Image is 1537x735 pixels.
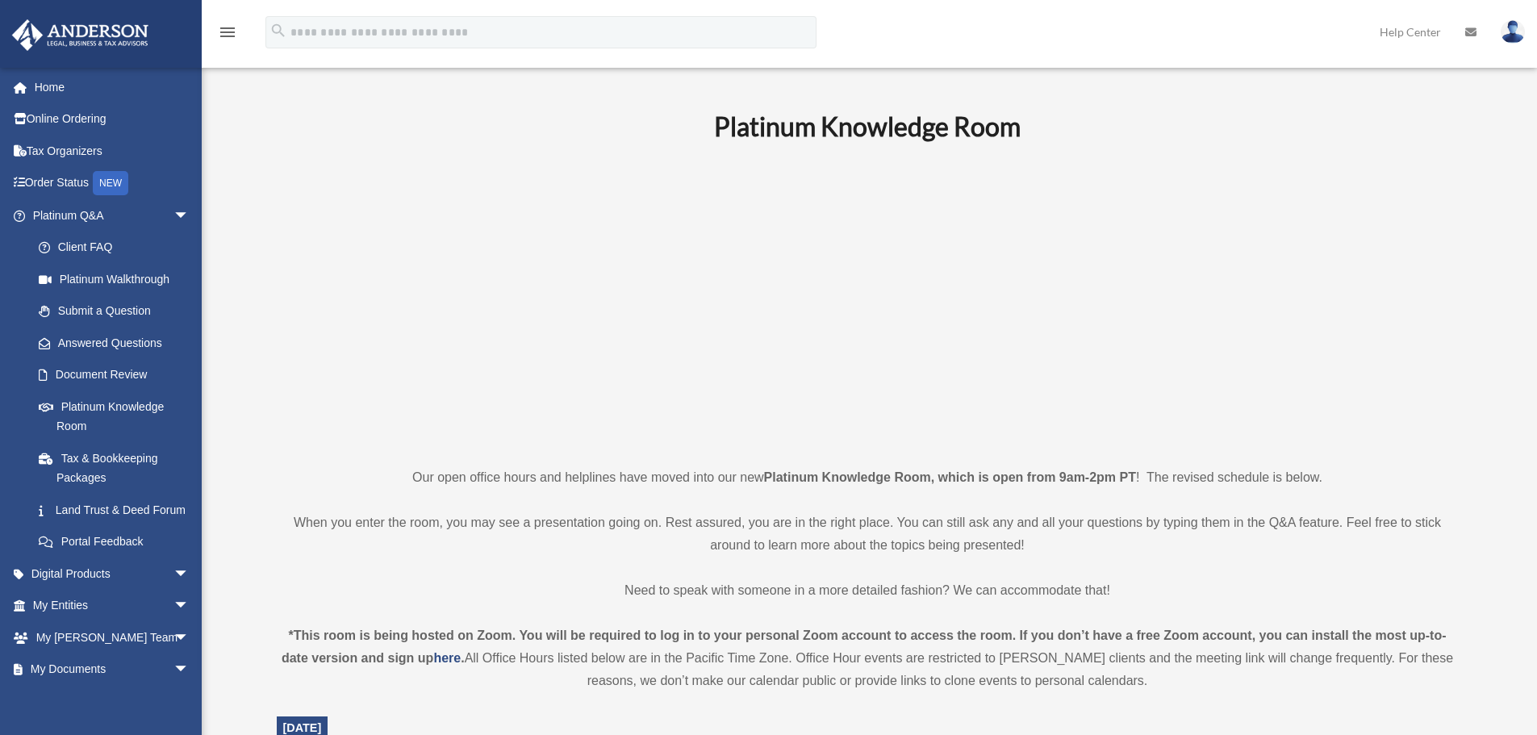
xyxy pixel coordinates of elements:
iframe: 231110_Toby_KnowledgeRoom [625,164,1109,436]
a: Submit a Question [23,295,214,328]
a: Online Ordering [11,103,214,136]
a: Platinum Walkthrough [23,263,214,295]
a: Order StatusNEW [11,167,214,200]
a: Tax & Bookkeeping Packages [23,442,214,494]
a: My [PERSON_NAME] Teamarrow_drop_down [11,621,214,654]
a: My Entitiesarrow_drop_down [11,590,214,622]
a: here [433,651,461,665]
a: Portal Feedback [23,526,214,558]
strong: *This room is being hosted on Zoom. You will be required to log in to your personal Zoom account ... [282,629,1447,665]
a: Digital Productsarrow_drop_down [11,558,214,590]
img: User Pic [1501,20,1525,44]
a: My Documentsarrow_drop_down [11,654,214,686]
a: menu [218,28,237,42]
b: Platinum Knowledge Room [714,111,1021,142]
a: Answered Questions [23,327,214,359]
p: Need to speak with someone in a more detailed fashion? We can accommodate that! [277,579,1459,602]
p: Our open office hours and helplines have moved into our new ! The revised schedule is below. [277,466,1459,489]
span: arrow_drop_down [173,621,206,654]
i: search [269,22,287,40]
a: Tax Organizers [11,135,214,167]
img: Anderson Advisors Platinum Portal [7,19,153,51]
span: [DATE] [283,721,322,734]
span: arrow_drop_down [173,590,206,623]
span: arrow_drop_down [173,199,206,232]
a: Platinum Q&Aarrow_drop_down [11,199,214,232]
a: Platinum Knowledge Room [23,390,206,442]
a: Land Trust & Deed Forum [23,494,214,526]
a: Home [11,71,214,103]
span: arrow_drop_down [173,654,206,687]
div: NEW [93,171,128,195]
i: menu [218,23,237,42]
a: Client FAQ [23,232,214,264]
span: arrow_drop_down [173,558,206,591]
a: Document Review [23,359,214,391]
div: All Office Hours listed below are in the Pacific Time Zone. Office Hour events are restricted to ... [277,624,1459,692]
p: When you enter the room, you may see a presentation going on. Rest assured, you are in the right ... [277,512,1459,557]
strong: . [461,651,464,665]
strong: Platinum Knowledge Room, which is open from 9am-2pm PT [764,470,1136,484]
